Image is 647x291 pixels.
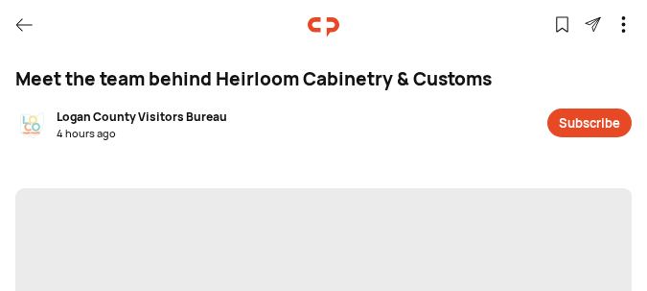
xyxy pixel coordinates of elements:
[15,109,49,142] img: resizeImage
[308,12,339,43] img: logo
[57,126,227,142] div: 4 hours ago
[15,65,632,93] div: Meet the team behind Heirloom Cabinetry & Customs
[547,109,632,137] button: Subscribe
[57,109,227,126] div: Logan County Visitors Bureau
